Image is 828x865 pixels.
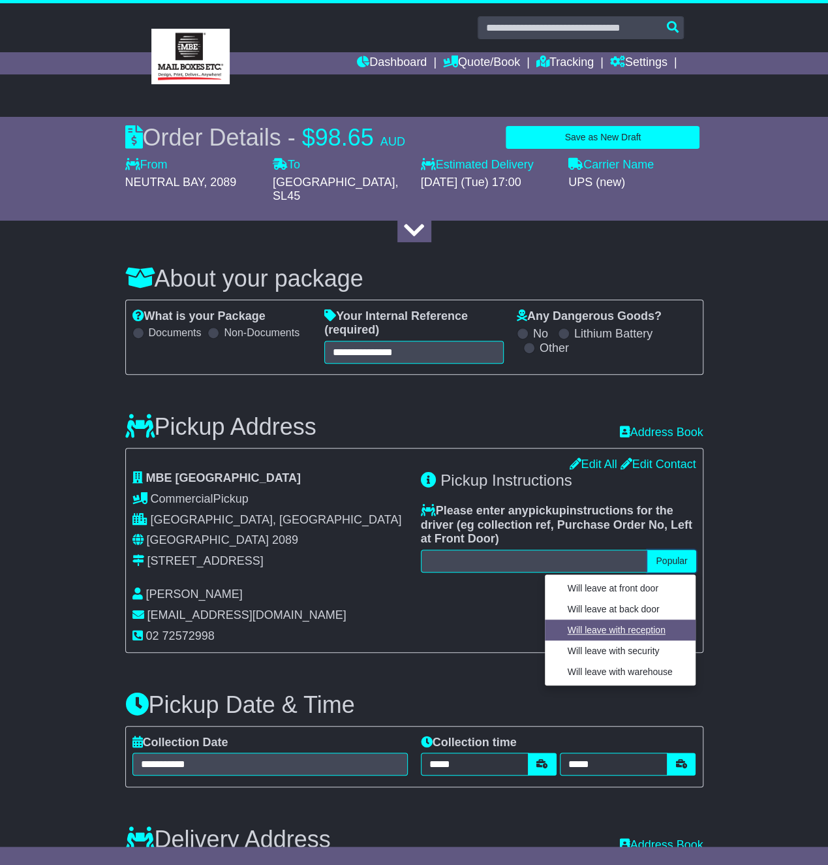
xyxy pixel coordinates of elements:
[132,492,408,507] div: Pickup
[569,458,617,471] a: Edit All
[574,327,652,341] label: Lithium Battery
[146,629,215,642] span: 02 72572998
[147,608,346,621] span: [EMAIL_ADDRESS][DOMAIN_NAME]
[125,176,204,189] span: NEUTRAL BAY
[125,692,703,718] h3: Pickup Date & Time
[610,52,667,74] a: Settings
[555,621,686,639] a: Will leave with reception
[315,124,374,151] span: 98.65
[146,471,301,484] span: MBE [GEOGRAPHIC_DATA]
[380,135,405,148] span: AUD
[125,826,331,853] h3: Delivery Address
[619,426,703,440] a: Address Book
[149,326,202,339] label: Documents
[151,492,213,505] span: Commercial
[443,52,520,74] a: Quote/Book
[324,309,504,338] label: Your Internal Reference (required)
[620,458,696,471] a: Edit Contact
[421,518,692,546] span: eg collection ref, Purchase Order No, Left at Front Door
[517,309,662,324] label: Any Dangerous Goods?
[568,176,703,190] div: UPS (new)
[132,736,228,750] label: Collection Date
[224,326,299,339] label: Non-Documents
[555,580,686,597] a: Will leave at front door
[506,126,699,149] button: Save as New Draft
[619,838,703,851] a: Address Book
[647,550,696,573] button: Popular
[357,52,427,74] a: Dashboard
[273,158,300,172] label: To
[533,327,548,341] label: No
[540,341,569,356] label: Other
[125,158,168,172] label: From
[421,176,556,190] div: [DATE] (Tue) 17:00
[125,266,703,292] h3: About your package
[440,471,572,489] span: Pickup Instructions
[568,158,654,172] label: Carrier Name
[421,736,517,750] label: Collection time
[151,513,402,526] span: [GEOGRAPHIC_DATA], [GEOGRAPHIC_DATA]
[147,533,269,546] span: [GEOGRAPHIC_DATA]
[273,176,395,189] span: [GEOGRAPHIC_DATA]
[302,124,315,151] span: $
[132,309,266,324] label: What is your Package
[273,176,398,203] span: , SL45
[272,533,298,546] span: 2089
[555,663,686,681] a: Will leave with warehouse
[555,601,686,618] a: Will leave at back door
[147,554,264,569] div: [STREET_ADDRESS]
[125,414,316,440] h3: Pickup Address
[125,123,405,151] div: Order Details -
[146,588,243,601] span: [PERSON_NAME]
[421,158,556,172] label: Estimated Delivery
[529,504,566,517] span: pickup
[555,642,686,660] a: Will leave with security
[536,52,594,74] a: Tracking
[204,176,236,189] span: , 2089
[421,504,696,546] label: Please enter any instructions for the driver ( )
